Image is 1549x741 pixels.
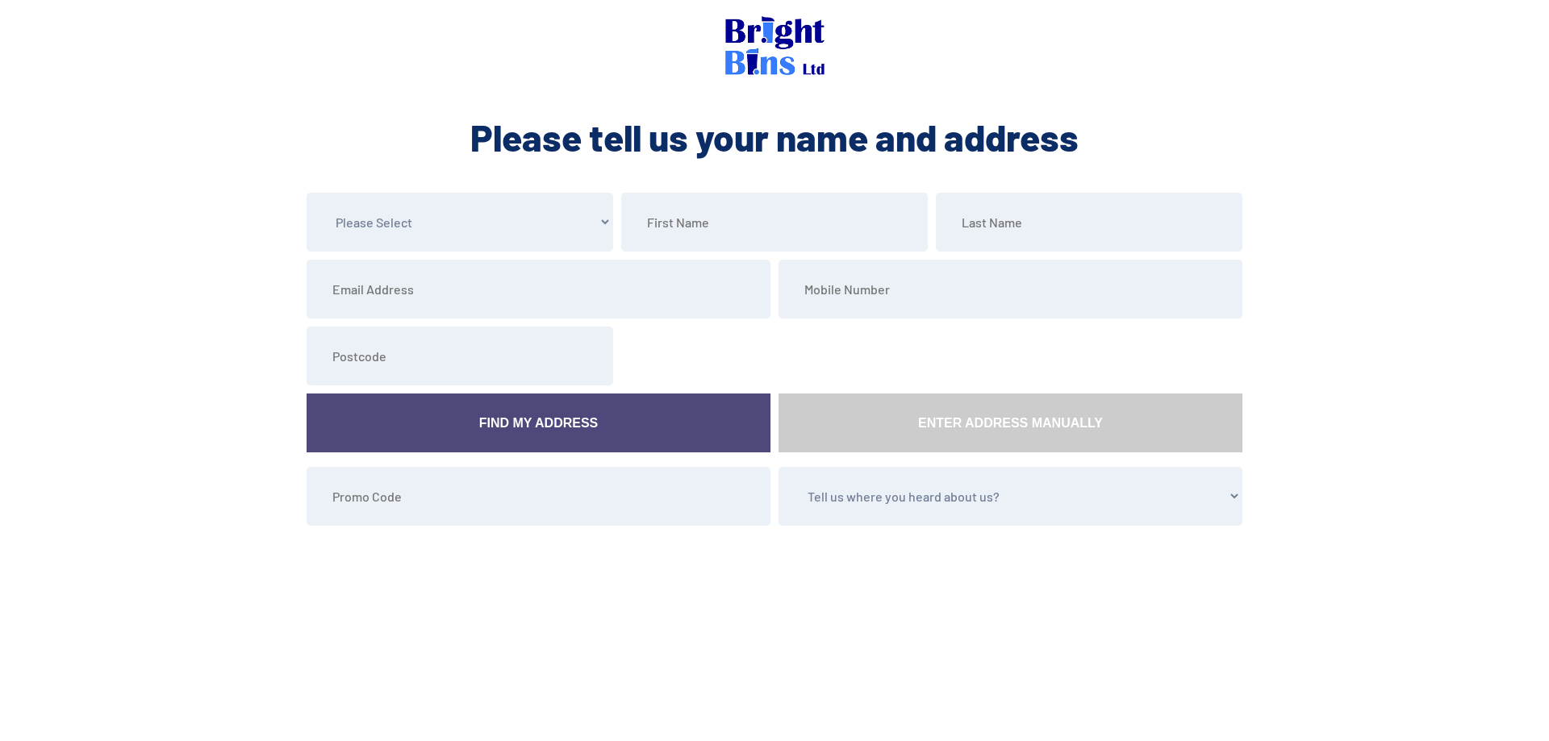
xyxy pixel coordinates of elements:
[307,327,613,385] input: Postcode
[307,393,770,452] a: Find My Address
[936,193,1242,252] input: Last Name
[307,467,770,526] input: Promo Code
[779,393,1242,452] a: Enter Address Manually
[303,113,1246,161] h2: Please tell us your name and address
[621,193,928,252] input: First Name
[307,260,770,318] input: Email Address
[779,260,1242,318] input: Mobile Number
